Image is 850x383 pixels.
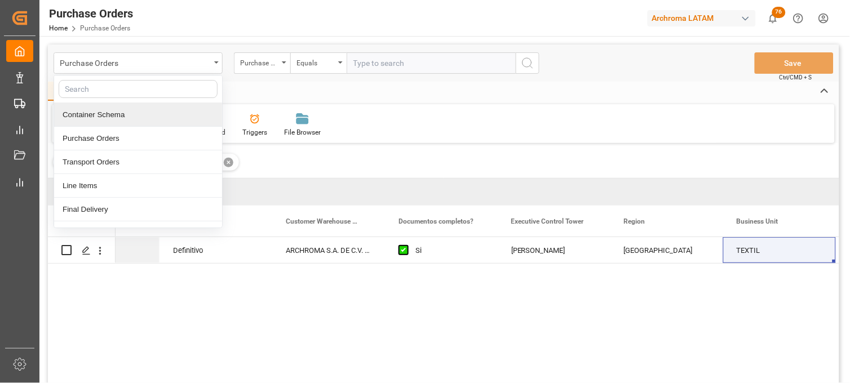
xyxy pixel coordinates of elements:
span: Executive Control Tower [511,217,584,225]
button: show 76 new notifications [760,6,786,31]
a: Home [49,24,68,32]
span: Business Unit [737,217,778,225]
div: ✕ [224,158,233,167]
div: Triggers [242,127,267,137]
div: Purchase Orders [60,55,210,69]
button: open menu [290,52,347,74]
div: Line Items [54,174,222,198]
div: Archroma LATAM [648,10,756,26]
div: Final Delivery [54,198,222,221]
div: ARCHROMA S.A. DE C.V. ([PERSON_NAME]) [272,237,385,263]
button: open menu [234,52,290,74]
div: Transport Orders [54,150,222,174]
input: Search [59,80,218,98]
button: search button [516,52,539,74]
div: Purchase Order Number [240,55,278,68]
span: Ctrl/CMD + S [780,73,812,82]
input: Type to search [347,52,516,74]
span: Documentos completos? [399,217,473,225]
div: Container Schema [54,103,222,127]
div: [PERSON_NAME] [511,238,597,264]
div: Si [415,238,484,264]
button: Save [755,52,834,74]
button: Archroma LATAM [648,7,760,29]
div: File Browser [284,127,321,137]
div: TEXTIL [723,237,836,263]
span: Customer Warehouse Name [286,217,361,225]
div: Additionals [54,221,222,245]
div: [GEOGRAPHIC_DATA] [624,238,710,264]
span: Region [624,217,645,225]
div: Press SPACE to select this row. [48,237,116,264]
div: Home [48,82,86,101]
div: Purchase Orders [54,127,222,150]
div: Purchase Orders [49,5,133,22]
button: close menu [54,52,223,74]
div: Equals [296,55,335,68]
div: Definitivo [173,238,259,264]
span: 76 [772,7,786,18]
button: Help Center [786,6,811,31]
